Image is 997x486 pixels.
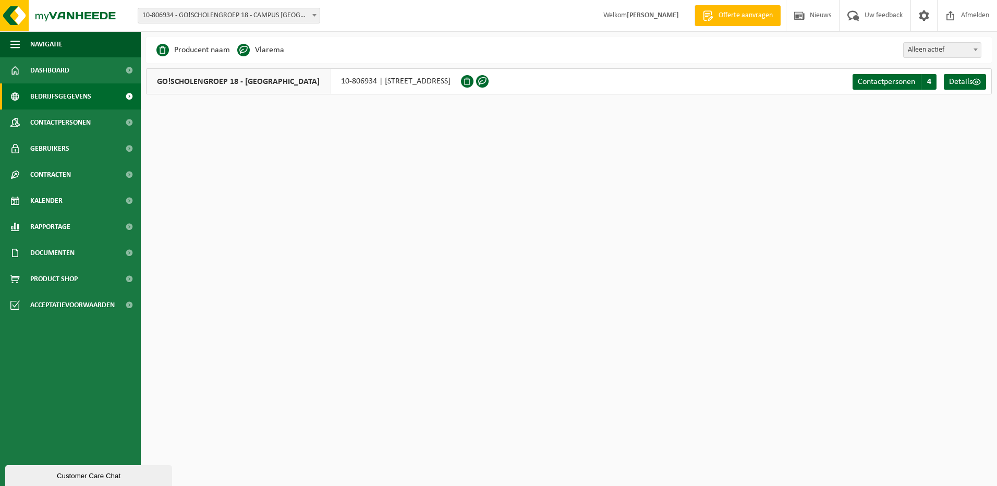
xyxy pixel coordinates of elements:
a: Details [944,74,986,90]
span: Offerte aanvragen [716,10,775,21]
span: GO!SCHOLENGROEP 18 - [GEOGRAPHIC_DATA] [147,69,331,94]
li: Vlarema [237,42,284,58]
div: 10-806934 | [STREET_ADDRESS] [146,68,461,94]
span: Navigatie [30,31,63,57]
span: Alleen actief [903,42,981,58]
span: Contracten [30,162,71,188]
span: Gebruikers [30,136,69,162]
iframe: chat widget [5,463,174,486]
span: Alleen actief [904,43,981,57]
span: Contactpersonen [30,110,91,136]
li: Producent naam [156,42,230,58]
span: Product Shop [30,266,78,292]
span: Acceptatievoorwaarden [30,292,115,318]
span: Documenten [30,240,75,266]
strong: [PERSON_NAME] [627,11,679,19]
span: Kalender [30,188,63,214]
span: 4 [921,74,937,90]
span: Contactpersonen [858,78,915,86]
a: Offerte aanvragen [695,5,781,26]
span: 10-806934 - GO!SCHOLENGROEP 18 - CAMPUS HAMME - HAMME [138,8,320,23]
a: Contactpersonen 4 [853,74,937,90]
span: Rapportage [30,214,70,240]
span: Bedrijfsgegevens [30,83,91,110]
span: Dashboard [30,57,69,83]
span: Details [949,78,972,86]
